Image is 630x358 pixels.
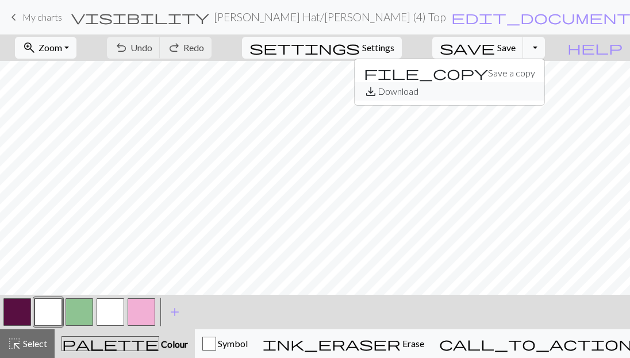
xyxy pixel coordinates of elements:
button: SettingsSettings [242,37,402,59]
span: keyboard_arrow_left [7,9,21,25]
span: file_copy [364,65,488,81]
span: settings [249,40,360,56]
button: Save a copy [355,64,544,82]
a: My charts [7,7,62,27]
button: Zoom [15,37,76,59]
span: Colour [159,338,188,349]
span: Settings [362,41,394,55]
span: highlight_alt [7,336,21,352]
span: visibility [71,9,209,25]
button: Colour [55,329,195,358]
span: Select [21,338,47,349]
span: help [567,40,623,56]
button: Save [432,37,524,59]
span: palette [62,336,159,352]
span: Save [497,42,516,53]
span: zoom_in [22,40,36,56]
h2: [PERSON_NAME] Hat / [PERSON_NAME] (4) Top [214,10,446,24]
span: save [440,40,495,56]
button: Download [355,82,544,101]
span: save_alt [364,83,378,99]
span: add [168,304,182,320]
span: Symbol [216,338,248,349]
i: Settings [249,41,360,55]
span: Erase [401,338,424,349]
span: Zoom [39,42,62,53]
span: My charts [22,11,62,22]
button: Erase [255,329,432,358]
button: Symbol [195,329,255,358]
span: ink_eraser [263,336,401,352]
